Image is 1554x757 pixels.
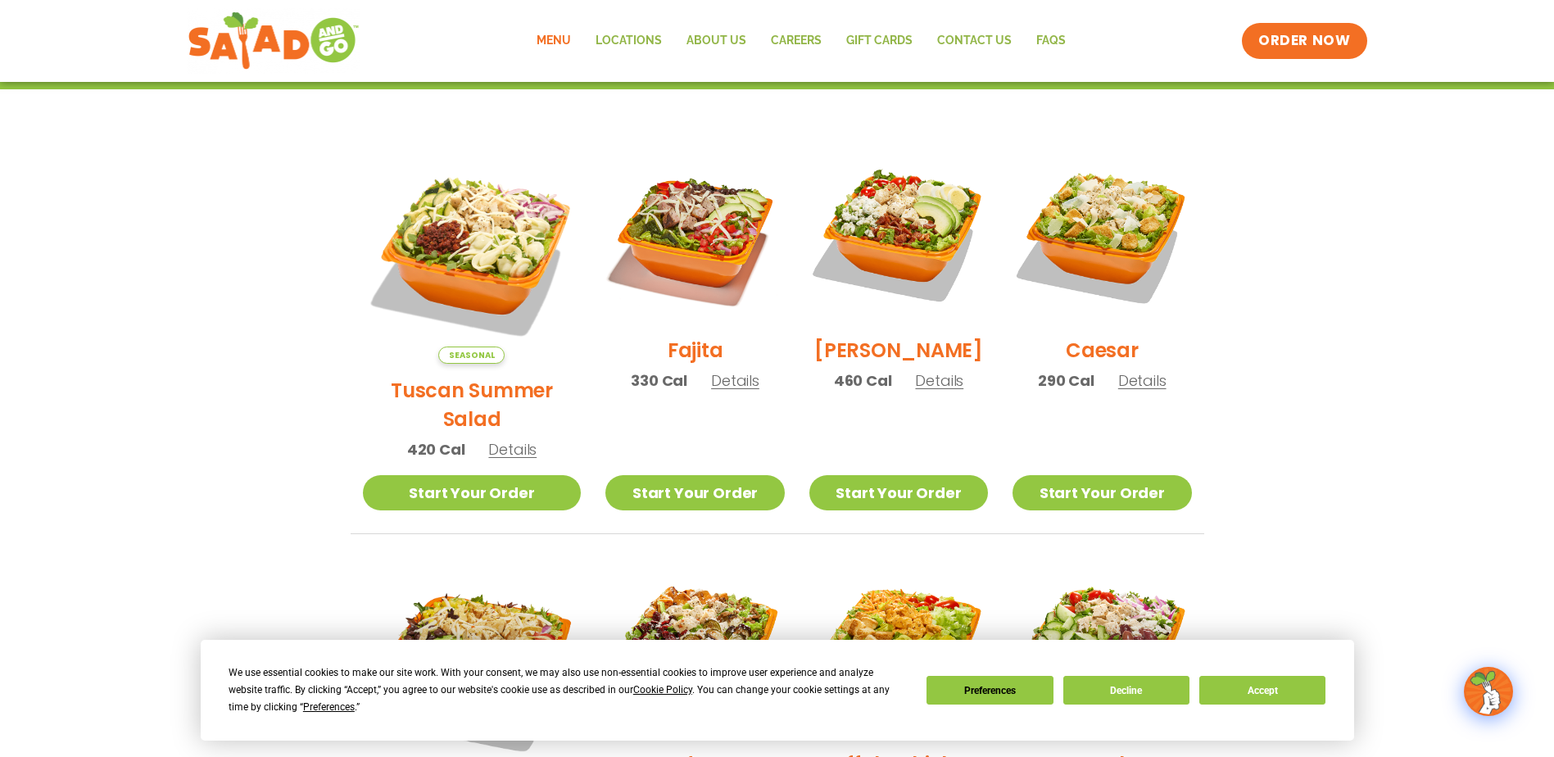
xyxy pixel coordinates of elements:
a: Locations [583,22,674,60]
img: Product photo for Buffalo Chicken Salad [809,559,988,737]
button: Accept [1199,676,1325,705]
a: About Us [674,22,759,60]
img: Product photo for Fajita Salad [605,145,784,324]
h2: Tuscan Summer Salad [363,376,582,433]
span: ORDER NOW [1258,31,1350,51]
img: new-SAG-logo-768×292 [188,8,360,74]
span: Details [915,370,963,391]
a: GIFT CARDS [834,22,925,60]
a: FAQs [1024,22,1078,60]
a: Careers [759,22,834,60]
a: Start Your Order [809,475,988,510]
button: Decline [1063,676,1189,705]
nav: Menu [524,22,1078,60]
span: 330 Cal [631,369,687,392]
a: Start Your Order [605,475,784,510]
img: wpChatIcon [1466,669,1511,714]
span: Details [711,370,759,391]
a: Start Your Order [1013,475,1191,510]
img: Product photo for Cobb Salad [809,145,988,324]
a: Contact Us [925,22,1024,60]
a: ORDER NOW [1242,23,1366,59]
img: Product photo for Greek Salad [1013,559,1191,737]
h2: [PERSON_NAME] [814,336,983,365]
span: 290 Cal [1038,369,1094,392]
a: Start Your Order [363,475,582,510]
h2: Fajita [668,336,723,365]
span: Details [1118,370,1167,391]
div: Cookie Consent Prompt [201,640,1354,741]
img: Product photo for Roasted Autumn Salad [605,559,784,737]
span: Details [488,439,537,460]
button: Preferences [927,676,1053,705]
span: 420 Cal [407,438,465,460]
span: 460 Cal [834,369,892,392]
img: Product photo for Tuscan Summer Salad [363,145,582,364]
span: Preferences [303,701,355,713]
img: Product photo for Caesar Salad [1013,145,1191,324]
a: Menu [524,22,583,60]
div: We use essential cookies to make our site work. With your consent, we may also use non-essential ... [229,664,907,716]
span: Seasonal [438,347,505,364]
span: Cookie Policy [633,684,692,696]
h2: Caesar [1066,336,1139,365]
